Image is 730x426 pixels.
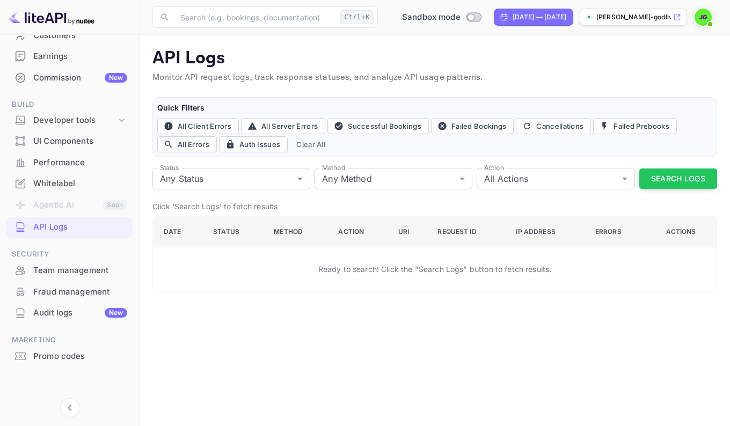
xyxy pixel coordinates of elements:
div: Whitelabel [6,173,133,194]
p: API Logs [152,48,717,69]
div: Promo codes [33,350,127,363]
th: IP Address [507,217,586,247]
div: Any Status [152,168,310,189]
div: Audit logs [33,307,127,319]
span: Marketing [6,334,133,346]
div: UI Components [6,131,133,152]
div: Switch to Production mode [398,11,485,24]
div: All Actions [477,168,634,189]
div: Team management [6,260,133,281]
a: Customers [6,25,133,45]
div: Performance [6,152,133,173]
div: Developer tools [6,111,133,130]
div: Earnings [6,46,133,67]
button: Failed Prebooks [593,118,677,134]
button: All Server Errors [241,118,325,134]
th: Date [153,217,205,247]
div: API Logs [6,217,133,238]
div: Whitelabel [33,178,127,190]
th: URI [390,217,429,247]
div: API Logs [33,221,127,233]
th: Status [205,217,265,247]
a: Fraud management [6,282,133,302]
h6: Quick Filters [157,102,712,114]
div: Customers [33,30,127,42]
div: Fraud management [6,282,133,303]
div: CommissionNew [6,68,133,89]
div: Earnings [33,50,127,63]
div: [DATE] — [DATE] [513,12,566,22]
p: Click 'Search Logs' to fetch results [152,201,717,212]
div: Promo codes [6,346,133,367]
div: New [105,73,127,83]
a: Promo codes [6,346,133,366]
span: Sandbox mode [402,11,461,24]
div: Any Method [315,168,472,189]
button: Auth Issues [219,136,288,152]
th: Method [265,217,330,247]
div: Performance [33,157,127,169]
a: Audit logsNew [6,303,133,322]
th: Actions [647,217,717,247]
div: Developer tools [33,114,116,127]
th: Action [330,217,390,247]
a: Earnings [6,46,133,66]
th: Request ID [429,217,507,247]
div: UI Components [33,135,127,148]
button: Successful Bookings [327,118,429,134]
div: Commission [33,72,127,84]
button: Cancellations [516,118,591,134]
div: New [105,308,127,318]
div: Fraud management [33,286,127,298]
div: Customers [6,25,133,46]
img: LiteAPI logo [9,9,94,26]
span: Build [6,99,133,111]
div: Audit logsNew [6,303,133,324]
div: Ctrl+K [340,10,374,24]
p: Monitor API request logs, track response statuses, and analyze API usage patterns. [152,71,717,84]
span: Security [6,248,133,260]
a: Performance [6,152,133,172]
input: Search (e.g. bookings, documentation) [174,6,336,28]
a: API Logs [6,217,133,237]
img: Johnson Godliving [695,9,712,26]
label: Action [484,163,504,172]
a: CommissionNew [6,68,133,87]
button: All Client Errors [157,118,239,134]
button: Clear All [292,136,330,152]
button: Search Logs [639,168,717,189]
a: Whitelabel [6,173,133,193]
th: Errors [587,217,647,247]
button: Collapse navigation [60,398,79,417]
p: Ready to search! Click the "Search Logs" button to fetch results. [318,263,552,275]
button: Failed Bookings [431,118,514,134]
label: Status [160,163,179,172]
a: UI Components [6,131,133,151]
a: Team management [6,260,133,280]
button: All Errors [157,136,217,152]
div: Team management [33,265,127,277]
p: [PERSON_NAME]-godliving-ftbs... [596,12,671,22]
label: Method [322,163,345,172]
